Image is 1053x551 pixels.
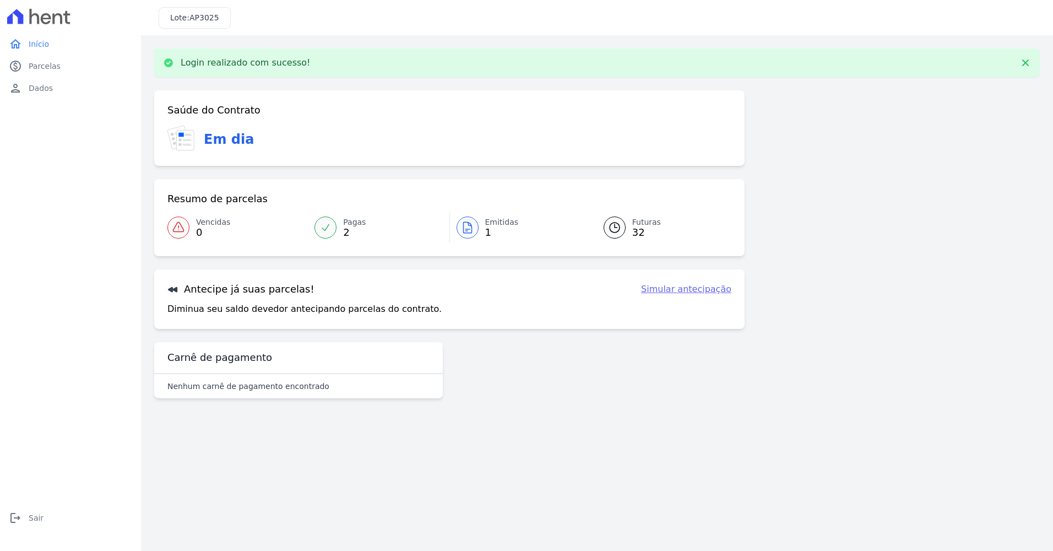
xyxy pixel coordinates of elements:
span: 1 [485,228,519,237]
h3: Saúde do Contrato [167,104,260,117]
h3: Em dia [204,129,254,149]
span: 0 [196,228,230,237]
a: Vencidas 0 [167,212,308,243]
a: Emitidas 1 [450,212,590,243]
span: Parcelas [29,61,61,72]
a: personDados [4,77,137,99]
span: Emitidas [485,217,519,228]
p: Diminua seu saldo devedor antecipando parcelas do contrato. [167,302,442,316]
a: logoutSair [4,507,137,529]
span: 32 [632,228,661,237]
h3: Antecipe já suas parcelas! [167,283,314,296]
a: Pagas 2 [308,212,449,243]
span: AP3025 [189,13,219,22]
i: person [9,82,22,95]
span: Sair [29,512,44,523]
p: Nenhum carnê de pagamento encontrado [167,381,329,392]
i: home [9,37,22,51]
span: Dados [29,83,53,94]
a: Futuras 32 [590,212,731,243]
span: Início [29,39,49,50]
i: paid [9,60,22,73]
span: Pagas [343,217,366,228]
p: Login realizado com sucesso! [181,57,311,68]
h3: Resumo de parcelas [167,192,268,206]
i: logout [9,511,22,525]
a: Simular antecipação [641,283,731,296]
a: paidParcelas [4,55,137,77]
a: homeInício [4,33,137,55]
h3: Carnê de pagamento [167,351,272,364]
span: Futuras [632,217,661,228]
span: Vencidas [196,217,230,228]
span: 2 [343,228,366,237]
h3: Lote: [170,12,219,24]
